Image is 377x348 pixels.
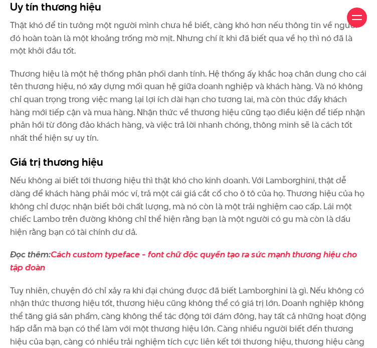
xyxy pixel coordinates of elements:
h3: Giá trị thương hiệu [10,154,367,169]
p: Thương hiệu là một hệ thống phân phối danh tính. Hệ thống ấy khắc hoạ chân dung cho cái tên thươn... [10,68,367,145]
i: Đọc thêm: [10,248,357,273]
p: Nếu không ai biết tới thương hiệu thì thật khó cho kinh doanh. Với Lamborghini, thật dễ dàng để k... [10,174,367,238]
a: Cách custom typeface - font chữ độc quyền tạo ra sức mạnh thương hiệu cho tập đoàn [10,248,357,273]
p: Thật khó để tin tưởng một người mình chưa hề biết, càng khó hơn nếu thông tin về người đó hoàn to... [10,19,367,58]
